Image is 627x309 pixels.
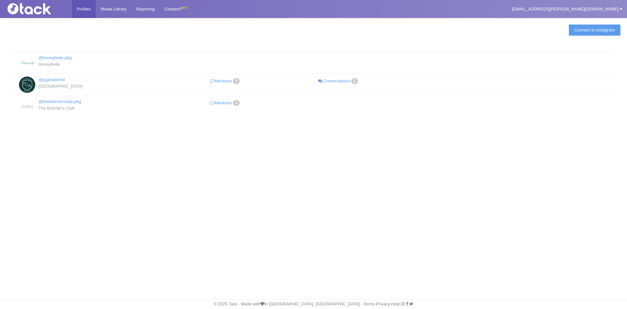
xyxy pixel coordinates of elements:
[169,77,282,86] a: Mentions7
[351,78,358,84] span: 1
[19,98,35,115] img: The Butcher's Club
[169,98,282,108] a: Mentions1
[391,301,400,306] a: Help
[376,301,390,306] a: Privacy
[233,100,240,106] span: 1
[363,301,375,306] a: Terms
[19,83,159,90] div: [GEOGRAPHIC_DATA]
[19,105,159,112] div: The Butcher's Club
[2,301,625,307] div: © 2025 Tack · Made with in [GEOGRAPHIC_DATA], [GEOGRAPHIC_DATA]. · · · ·
[19,55,35,71] img: Honeybelle
[11,43,616,52] th: : activate to sort column descending
[233,78,240,84] span: 7
[19,77,35,93] img: PGA National Resort
[181,5,188,11] div: BETA
[39,99,81,104] a: @thebutchersclub.pbg
[5,3,70,14] img: Tack
[39,55,72,60] a: @honeybelle.pbg
[19,61,159,68] div: Honeybelle
[569,25,620,36] a: Connect to Instagram
[282,77,395,86] a: Conversations1
[39,77,65,82] a: @pganational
